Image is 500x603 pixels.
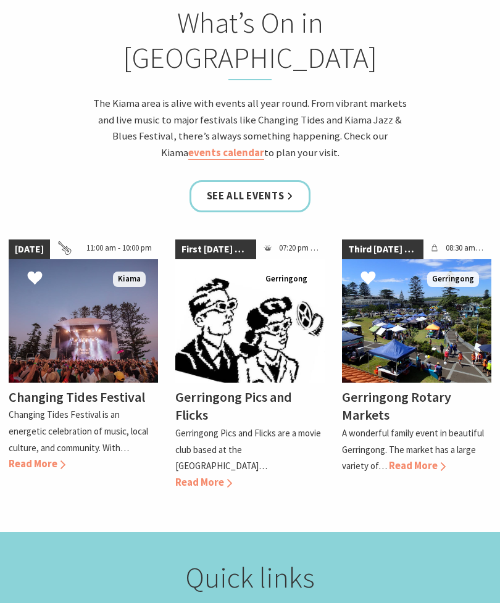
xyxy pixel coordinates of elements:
span: 08:30 am - 01:30 pm [440,239,491,259]
img: Changing Tides Main Stage [9,259,158,383]
p: A wonderful family event in beautiful Gerringong. The market has a large variety of… [342,427,484,472]
button: Click to Favourite Gerringong Rotary Markets [348,258,388,301]
span: First [DATE] of the month [175,239,256,259]
h4: Changing Tides Festival [9,388,145,405]
span: Gerringong [427,272,479,287]
h4: Gerringong Pics and Flicks [175,388,292,424]
span: Read More [175,476,232,489]
p: The Kiama area is alive with events all year round. From vibrant markets and live music to major ... [88,96,412,162]
span: Read More [9,457,65,470]
h2: Quick links [88,560,412,596]
button: Click to Favourite Changing Tides Festival [15,258,55,301]
a: events calendar [188,146,264,160]
span: Third [DATE] of the Month [342,239,423,259]
span: [DATE] [9,239,50,259]
a: [DATE] 11:00 am - 10:00 pm Changing Tides Main Stage Kiama Changing Tides Festival Changing Tides... [9,239,158,491]
a: First [DATE] of the month 07:20 pm - 09:30 pm Gerringong Gerringong Pics and Flicks Gerringong Pi... [175,239,325,491]
h2: What’s On in [GEOGRAPHIC_DATA] [88,6,412,80]
img: Christmas Market and Street Parade [342,259,491,383]
span: Gerringong [260,272,312,287]
a: Third [DATE] of the Month 08:30 am - 01:30 pm Christmas Market and Street Parade Gerringong Gerri... [342,239,491,491]
span: Kiama [113,272,146,287]
span: Read More [389,459,446,472]
span: 11:00 am - 10:00 pm [80,239,158,259]
p: Changing Tides Festival is an energetic celebration of music, local culture, and community. With… [9,409,148,453]
button: Click to Favourite Gerringong Pics and Flicks [181,258,222,301]
span: 07:20 pm - 09:30 pm [273,239,325,259]
p: Gerringong Pics and Flicks are a movie club based at the [GEOGRAPHIC_DATA]… [175,427,321,472]
h4: Gerringong Rotary Markets [342,388,451,424]
a: See all Events [190,180,311,213]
